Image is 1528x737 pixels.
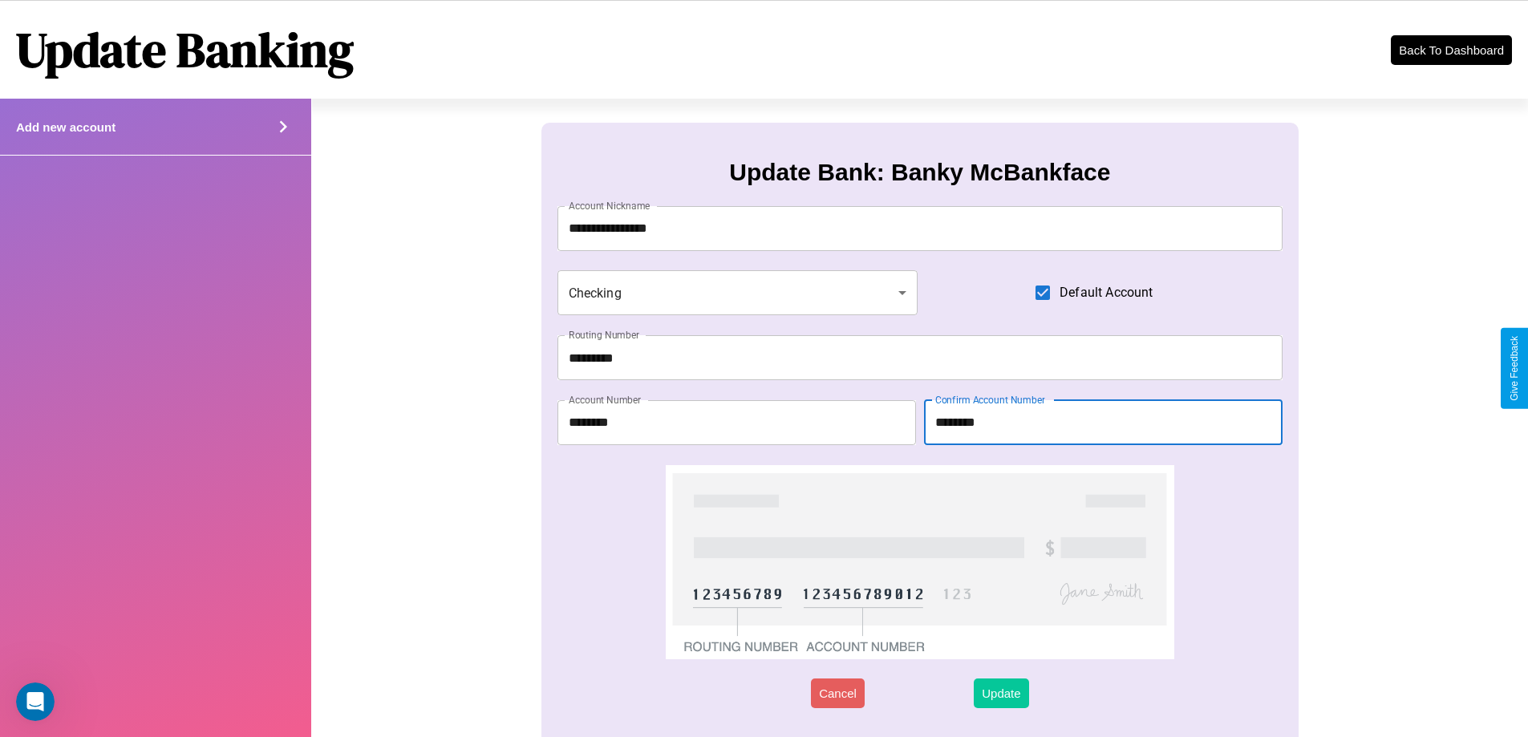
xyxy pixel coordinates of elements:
label: Account Nickname [569,199,651,213]
label: Account Number [569,393,641,407]
h4: Add new account [16,120,116,134]
iframe: Intercom live chat [16,682,55,721]
img: check [666,465,1173,659]
label: Routing Number [569,328,639,342]
h1: Update Banking [16,17,354,83]
span: Default Account [1060,283,1153,302]
label: Confirm Account Number [935,393,1045,407]
button: Back To Dashboard [1391,35,1512,65]
button: Cancel [811,678,865,708]
button: Update [974,678,1028,708]
div: Checking [557,270,918,315]
h3: Update Bank: Banky McBankface [729,159,1110,186]
div: Give Feedback [1509,336,1520,401]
